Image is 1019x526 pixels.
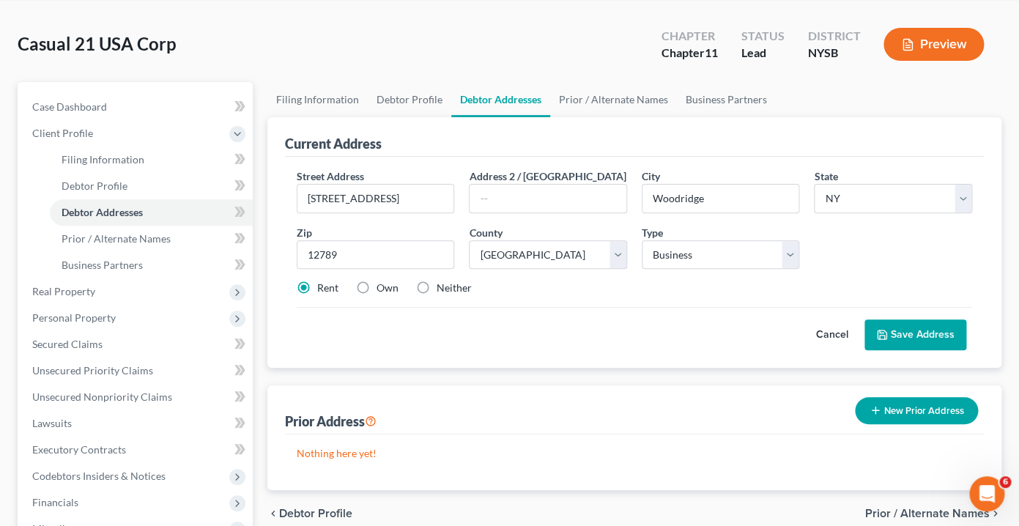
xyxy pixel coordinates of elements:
span: Lawsuits [32,417,72,429]
span: Debtor Profile [62,179,127,192]
span: Personal Property [32,311,116,324]
label: Own [377,281,399,295]
button: chevron_left Debtor Profile [267,508,352,519]
div: Lead [741,45,784,62]
span: Prior / Alternate Names [62,232,171,245]
span: Codebtors Insiders & Notices [32,470,166,482]
div: Our team is actively working to re-integrate dynamic functionality and expects to have it restore... [23,242,229,358]
div: Chapter [661,28,717,45]
div: NYSB [807,45,860,62]
div: Chapter [661,45,717,62]
i: chevron_left [267,508,279,519]
a: Debtor Addresses [50,199,253,226]
span: Real Property [32,285,95,297]
button: New Prior Address [855,397,978,424]
button: Emoji picker [23,414,34,426]
label: Neither [437,281,472,295]
button: Cancel [800,320,864,349]
a: Unsecured Nonpriority Claims [21,384,253,410]
p: Active over [DATE] [71,18,160,33]
button: Prior / Alternate Names chevron_right [865,508,1001,519]
input: XXXXX [297,240,455,270]
b: Important Update: Form Changes in Progress [23,56,217,83]
button: Preview [883,28,984,61]
a: Filing Information [267,82,368,117]
a: Filing Information [50,147,253,173]
div: Kelly says… [12,47,281,399]
button: go back [10,6,37,34]
h1: [PERSON_NAME] [71,7,166,18]
textarea: Message… [12,383,281,408]
div: [PERSON_NAME] • [DATE] [23,369,138,378]
span: Zip [297,226,312,239]
b: Static forms [23,193,222,219]
span: 6 [999,476,1011,488]
button: Send a message… [251,408,275,431]
a: Secured Claims [21,331,253,358]
label: Type [642,225,663,240]
label: Address 2 / [GEOGRAPHIC_DATA] [469,168,626,184]
div: Prior Address [285,412,377,430]
span: City [642,170,660,182]
img: Profile image for Kelly [42,8,65,32]
span: Street Address [297,170,364,182]
i: chevron_right [990,508,1001,519]
span: Filing Information [62,153,144,166]
input: Enter street address [297,185,454,212]
span: Business Partners [62,259,143,271]
span: Client Profile [32,127,93,139]
a: Executory Contracts [21,437,253,463]
iframe: Intercom live chat [969,476,1004,511]
button: Upload attachment [70,413,81,425]
span: Casual 21 USA Corp [18,33,177,54]
p: Nothing here yet! [297,446,972,461]
label: Rent [317,281,338,295]
div: Current Address [285,135,382,152]
span: Unsecured Nonpriority Claims [32,390,172,403]
a: Lawsuits [21,410,253,437]
a: Business Partners [50,252,253,278]
span: Prior / Alternate Names [865,508,990,519]
span: Financials [32,496,78,508]
span: Secured Claims [32,338,103,350]
span: Debtor Profile [279,508,352,519]
a: Debtor Profile [368,82,451,117]
div: Due to a major app update, some forms have temporarily changed from to . [23,56,229,142]
a: Business Partners [677,82,776,117]
span: Executory Contracts [32,443,126,456]
button: Gif picker [46,413,58,425]
span: Unsecured Priority Claims [32,364,153,377]
span: State [814,170,837,182]
b: Dynamic forms [23,164,110,176]
div: Status [741,28,784,45]
b: static [106,128,138,140]
button: Home [256,6,284,34]
a: Prior / Alternate Names [550,82,677,117]
a: Prior / Alternate Names [50,226,253,252]
input: -- [470,185,626,212]
div: Important Update: Form Changes in ProgressDue to a major app update, some forms have temporarily ... [12,47,240,366]
a: Unsecured Priority Claims [21,358,253,384]
button: Save Address [864,319,966,350]
span: Case Dashboard [32,100,107,113]
span: County [469,226,502,239]
a: Case Dashboard [21,94,253,120]
div: District [807,28,860,45]
input: Enter city... [642,185,799,212]
span: Debtor Addresses [62,206,143,218]
b: dynamic [48,128,96,140]
div: automatically adjust based on your input, showing or hiding fields to streamline the process. dis... [23,149,229,236]
a: Debtor Profile [50,173,253,199]
a: Debtor Addresses [451,82,550,117]
span: 11 [704,45,717,59]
